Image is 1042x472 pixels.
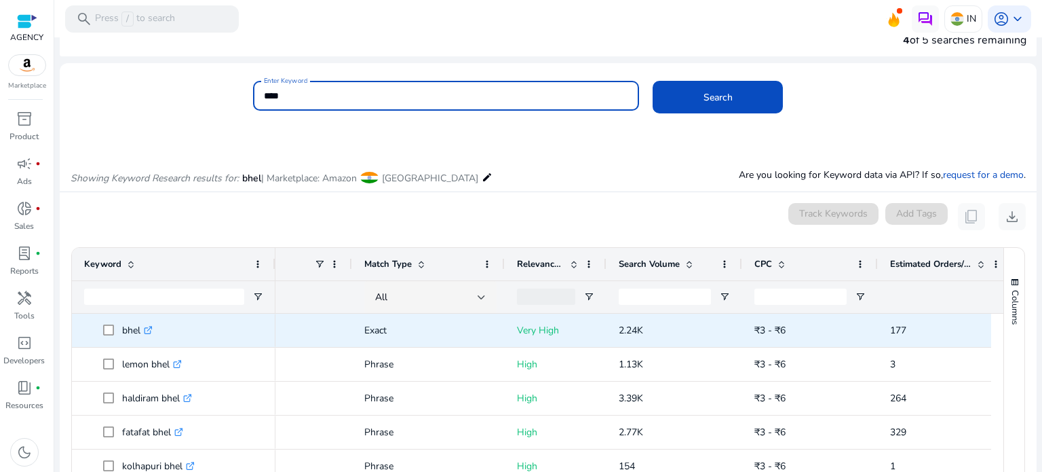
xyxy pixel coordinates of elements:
[84,258,121,270] span: Keyword
[754,392,786,405] span: ₹3 - ₹6
[16,380,33,396] span: book_4
[122,418,183,446] p: fatafat bhel
[10,265,39,277] p: Reports
[719,291,730,302] button: Open Filter Menu
[14,310,35,322] p: Tools
[739,168,1026,182] p: Are you looking for Keyword data via API? If so, .
[993,11,1009,27] span: account_circle
[16,444,33,460] span: dark_mode
[95,12,175,26] p: Press to search
[122,316,153,344] p: bhel
[242,172,261,185] span: bhel
[754,324,786,337] span: ₹3 - ₹6
[754,358,786,371] span: ₹3 - ₹6
[890,324,906,337] span: 177
[122,384,192,412] p: haldiram bhel
[364,258,412,270] span: Match Type
[35,161,41,166] span: fiber_manual_record
[1009,290,1021,325] span: Columns
[943,168,1024,181] a: request for a demo
[8,81,46,91] p: Marketplace
[16,335,33,351] span: code_blocks
[10,31,43,43] p: AGENCY
[84,289,244,305] input: Keyword Filter Input
[517,350,594,378] p: High
[16,156,33,172] span: campaign
[364,316,493,344] p: Exact
[950,12,964,26] img: in.svg
[890,358,895,371] span: 3
[16,200,33,217] span: donut_small
[17,175,32,187] p: Ads
[653,81,783,113] button: Search
[619,392,643,405] span: 3.39K
[35,251,41,256] span: fiber_manual_record
[517,316,594,344] p: Very High
[517,258,564,270] span: Relevance Score
[903,32,1026,48] div: of 5 searches remaining
[14,220,34,232] p: Sales
[264,76,307,86] mat-label: Enter Keyword
[903,33,910,48] span: 4
[375,291,387,304] span: All
[35,206,41,211] span: fiber_manual_record
[890,392,906,405] span: 264
[1004,208,1020,225] span: download
[517,418,594,446] p: High
[619,426,643,439] span: 2.77K
[16,111,33,127] span: inventory_2
[619,358,643,371] span: 1.13K
[71,172,239,185] i: Showing Keyword Research results for:
[364,418,493,446] p: Phrase
[890,258,971,270] span: Estimated Orders/Month
[364,350,493,378] p: Phrase
[1009,11,1026,27] span: keyboard_arrow_down
[121,12,134,26] span: /
[5,399,43,412] p: Resources
[754,426,786,439] span: ₹3 - ₹6
[3,355,45,367] p: Developers
[261,172,357,185] span: | Marketplace: Amazon
[382,172,478,185] span: [GEOGRAPHIC_DATA]
[9,130,39,143] p: Product
[619,258,680,270] span: Search Volume
[252,291,263,302] button: Open Filter Menu
[76,11,92,27] span: search
[619,324,643,337] span: 2.24K
[122,350,182,378] p: lemon bhel
[364,384,493,412] p: Phrase
[619,289,711,305] input: Search Volume Filter Input
[517,384,594,412] p: High
[754,258,772,270] span: CPC
[16,290,33,306] span: handyman
[35,385,41,391] span: fiber_manual_record
[583,291,594,302] button: Open Filter Menu
[855,291,866,302] button: Open Filter Menu
[16,245,33,261] span: lab_profile
[967,7,976,31] p: IN
[482,169,493,185] mat-icon: edit
[754,289,847,305] input: CPC Filter Input
[890,426,906,439] span: 329
[9,55,45,75] img: amazon.svg
[999,203,1026,230] button: download
[703,90,733,105] span: Search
